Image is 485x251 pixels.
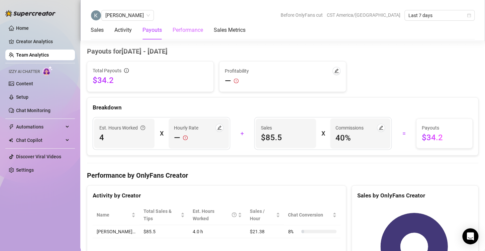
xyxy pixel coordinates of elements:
span: — [225,76,231,86]
div: Breakdown [93,103,473,112]
span: — [174,133,180,143]
span: question-circle [140,124,145,132]
a: Creator Analytics [16,36,70,47]
th: Name [93,205,139,225]
span: Chat Conversion [288,211,331,219]
span: edit [217,125,222,130]
img: Chat Copilot [9,138,13,143]
span: 4 [99,132,149,143]
span: Total Sales & Tips [143,207,179,222]
span: $34.2 [93,75,208,86]
span: exclamation-circle [234,79,238,83]
td: [PERSON_NAME]… [93,225,139,238]
span: 8 % [288,228,299,235]
a: Setup [16,94,28,100]
span: Sales [261,124,311,132]
div: Activity by Creator [93,191,341,200]
span: 40 % [335,133,385,143]
th: Total Sales & Tips [139,205,189,225]
span: Izzy AI Chatter [9,69,40,75]
a: Chat Monitoring [16,108,51,113]
div: Activity [114,26,132,34]
span: exclamation-circle [183,133,188,143]
a: Settings [16,167,34,173]
span: Sales / Hour [250,207,275,222]
div: Sales [91,26,104,34]
span: edit [334,69,339,73]
article: Hourly Rate [174,124,198,132]
div: Performance [173,26,203,34]
a: Team Analytics [16,52,49,58]
span: CST America/[GEOGRAPHIC_DATA] [327,10,400,20]
div: Open Intercom Messenger [462,228,478,244]
span: thunderbolt [9,124,14,130]
span: Last 7 days [408,10,471,20]
div: Sales by OnlyFans Creator [357,191,473,200]
img: AI Chatter [42,66,53,76]
div: Est. Hours Worked [193,207,236,222]
div: + [234,128,250,139]
span: Kauany Fatima [105,10,150,20]
td: 4.0 h [189,225,246,238]
span: Before OnlyFans cut [281,10,323,20]
span: question-circle [232,207,236,222]
span: $34.2 [422,132,467,143]
th: Chat Conversion [284,205,341,225]
span: edit [379,125,383,130]
td: $85.5 [139,225,189,238]
a: Discover Viral Videos [16,154,61,159]
span: Automations [16,121,64,132]
div: X [321,128,325,139]
a: Content [16,81,33,86]
h4: Payouts for [DATE] - [DATE] [87,47,478,56]
span: Chat Copilot [16,135,64,146]
div: Est. Hours Worked [99,124,145,132]
div: Payouts [142,26,162,34]
article: Commissions [335,124,364,132]
div: = [396,128,412,139]
span: calendar [467,13,471,17]
div: Sales Metrics [214,26,246,34]
h4: Performance by OnlyFans Creator [87,171,478,180]
span: Payouts [422,124,467,132]
span: $85.5 [261,132,311,143]
td: $21.38 [246,225,284,238]
th: Sales / Hour [246,205,284,225]
span: Profitability [225,67,249,75]
span: Total Payouts [93,67,121,74]
div: X [160,128,163,139]
img: Kauany Fatima [91,10,101,20]
span: Name [97,211,130,219]
img: logo-BBDzfeDw.svg [5,10,56,17]
a: Home [16,25,29,31]
span: info-circle [124,68,129,73]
